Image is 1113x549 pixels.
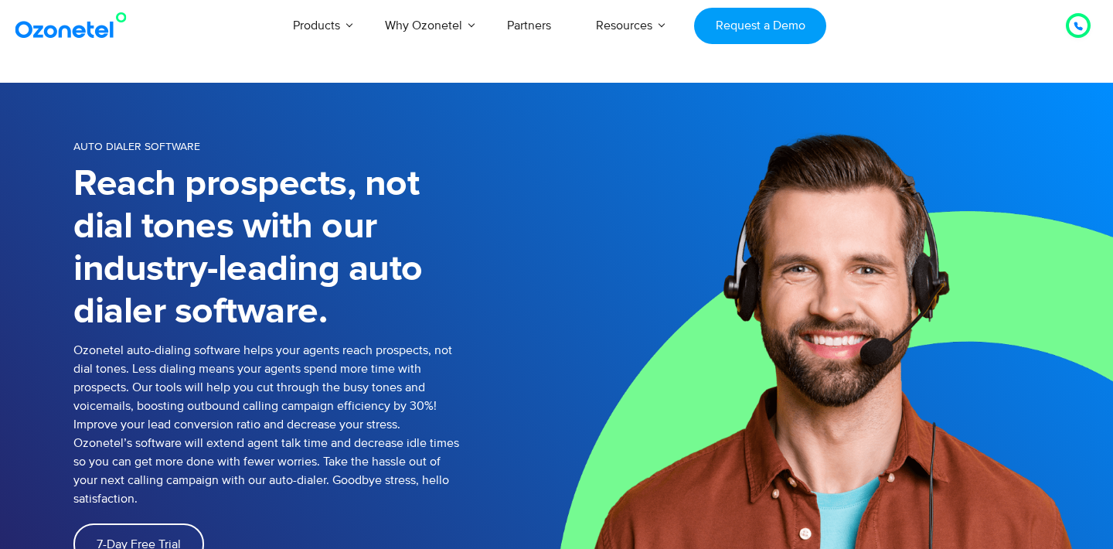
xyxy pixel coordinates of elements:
[73,140,200,153] span: Auto Dialer Software
[73,163,460,333] h1: Reach prospects, not dial tones with our industry-leading auto dialer software.
[73,341,460,508] p: Ozonetel auto-dialing software helps your agents reach prospects, not dial tones. Less dialing me...
[694,8,826,44] a: Request a Demo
